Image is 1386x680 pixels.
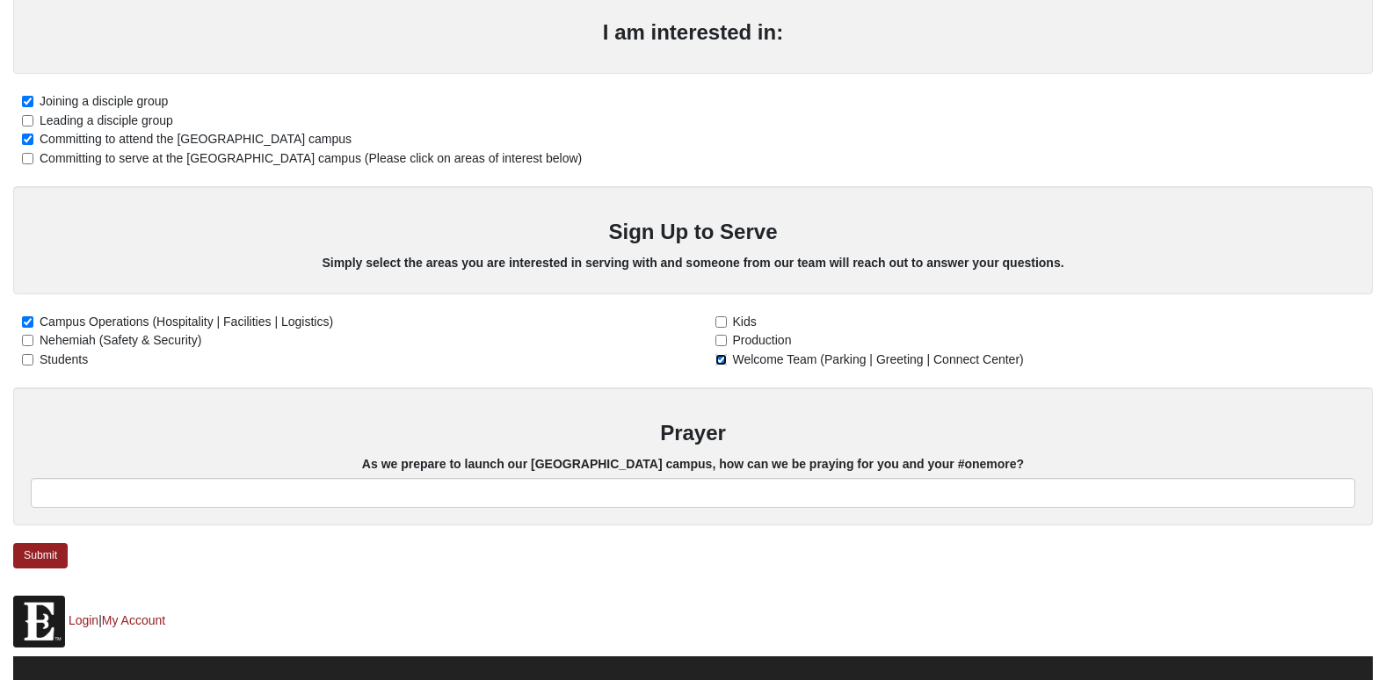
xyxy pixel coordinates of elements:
span: Committing to attend the [GEOGRAPHIC_DATA] campus [40,132,352,146]
h3: Prayer [31,421,1355,446]
span: Campus Operations (Hospitality | Facilities | Logistics) [40,315,333,329]
img: Eleven22 logo [13,596,65,647]
input: Students [22,354,33,365]
a: Login [69,613,98,627]
a: Submit [13,543,68,568]
input: Committing to attend the [GEOGRAPHIC_DATA] campus [22,134,33,145]
h3: I am interested in: [31,20,1355,46]
input: Nehemiah (Safety & Security) [22,335,33,346]
input: Welcome Team (Parking | Greeting | Connect Center) [715,354,727,365]
span: Welcome Team (Parking | Greeting | Connect Center) [733,352,1024,366]
span: Joining a disciple group [40,94,168,108]
input: Kids [715,316,727,328]
input: Campus Operations (Hospitality | Facilities | Logistics) [22,316,33,328]
h3: Sign Up to Serve [31,220,1355,245]
span: Leading a disciple group [40,113,173,127]
h5: As we prepare to launch our [GEOGRAPHIC_DATA] campus, how can we be praying for you and your #one... [31,457,1355,472]
input: Leading a disciple group [22,115,33,127]
input: Committing to serve at the [GEOGRAPHIC_DATA] campus (Please click on areas of interest below) [22,153,33,164]
span: Nehemiah (Safety & Security) [40,333,201,347]
span: Students [40,352,88,366]
span: Production [733,333,792,347]
p: | [13,596,1373,647]
input: Production [715,335,727,346]
a: My Account [102,613,165,627]
h5: Simply select the areas you are interested in serving with and someone from our team will reach o... [31,256,1355,271]
span: Committing to serve at the [GEOGRAPHIC_DATA] campus (Please click on areas of interest below) [40,151,582,165]
input: Joining a disciple group [22,96,33,107]
span: Kids [733,315,757,329]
